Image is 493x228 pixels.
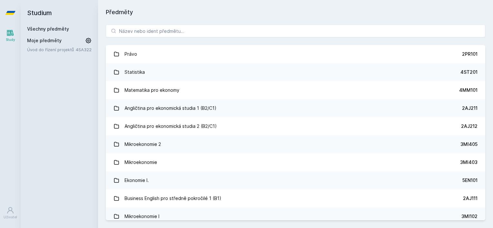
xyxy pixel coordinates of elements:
[106,189,485,207] a: Business English pro středně pokročilé 1 (B1) 2AJ111
[106,8,485,17] h1: Předměty
[125,138,161,151] div: Mikroekonomie 2
[460,141,478,147] div: 3MI405
[125,66,145,79] div: Statistika
[125,210,159,223] div: Mikroekonomie I
[106,63,485,81] a: Statistika 4ST201
[106,117,485,135] a: Angličtina pro ekonomická studia 2 (B2/C1) 2AJ212
[106,81,485,99] a: Matematika pro ekonomy 4MM101
[1,203,19,223] a: Uživatel
[106,207,485,225] a: Mikroekonomie I 3MI102
[27,46,76,53] a: Úvod do řízení projektů
[106,135,485,153] a: Mikroekonomie 2 3MI405
[106,153,485,171] a: Mikroekonomie 3MI403
[125,174,149,187] div: Ekonomie I.
[106,45,485,63] a: Právo 2PR101
[460,159,478,166] div: 3MI403
[125,192,221,205] div: Business English pro středně pokročilé 1 (B1)
[106,171,485,189] a: Ekonomie I. 5EN101
[1,26,19,45] a: Study
[125,120,217,133] div: Angličtina pro ekonomická studia 2 (B2/C1)
[461,123,478,129] div: 2AJ212
[459,87,478,93] div: 4MM101
[106,24,485,37] input: Název nebo ident předmětu…
[27,37,62,44] span: Moje předměty
[6,37,15,42] div: Study
[462,51,478,57] div: 2PR101
[27,26,69,32] a: Všechny předměty
[463,195,478,202] div: 2AJ111
[461,213,478,220] div: 3MI102
[462,177,478,184] div: 5EN101
[125,156,157,169] div: Mikroekonomie
[125,48,137,61] div: Právo
[125,84,179,97] div: Matematika pro ekonomy
[460,69,478,75] div: 4ST201
[125,102,216,115] div: Angličtina pro ekonomická studia 1 (B2/C1)
[76,47,92,52] a: 4SA322
[462,105,478,111] div: 2AJ211
[4,215,17,220] div: Uživatel
[106,99,485,117] a: Angličtina pro ekonomická studia 1 (B2/C1) 2AJ211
